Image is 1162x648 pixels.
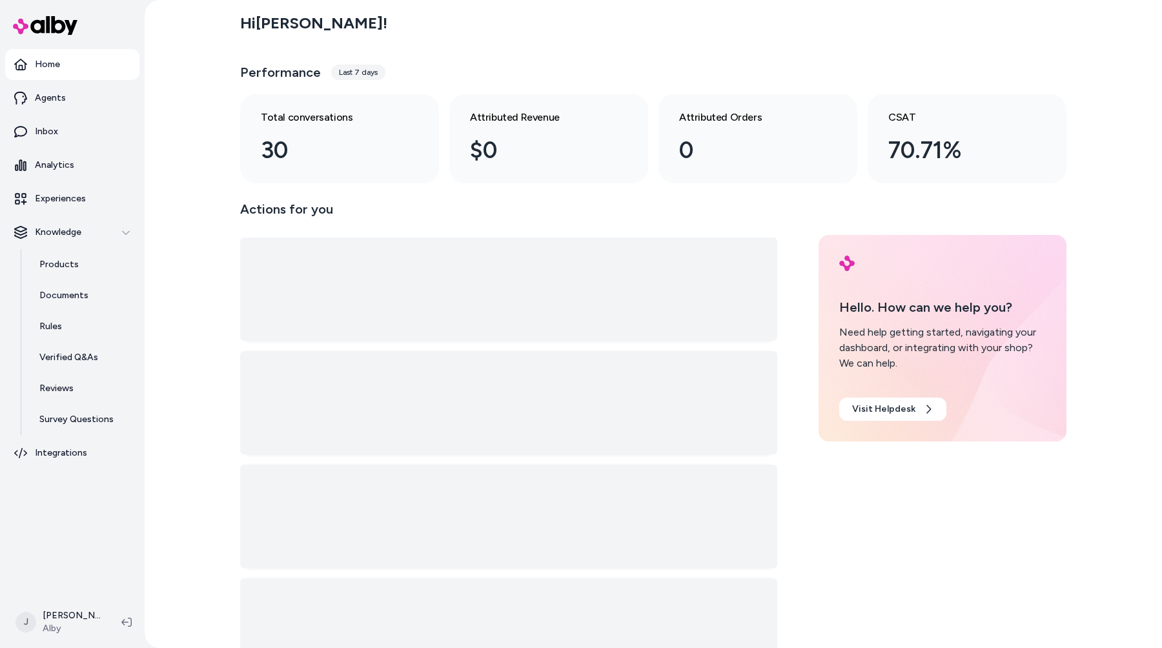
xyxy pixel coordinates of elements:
h3: Attributed Orders [679,110,816,125]
div: $0 [470,133,607,168]
p: Experiences [35,192,86,205]
a: Attributed Orders 0 [658,94,857,183]
span: J [15,612,36,633]
a: Verified Q&As [26,342,139,373]
a: Experiences [5,183,139,214]
a: Analytics [5,150,139,181]
p: Rules [39,320,62,333]
a: Documents [26,280,139,311]
a: Rules [26,311,139,342]
a: Reviews [26,373,139,404]
div: 0 [679,133,816,168]
p: Analytics [35,159,74,172]
a: Home [5,49,139,80]
a: Total conversations 30 [240,94,439,183]
p: Integrations [35,447,87,460]
a: Agents [5,83,139,114]
p: Knowledge [35,226,81,239]
h3: Total conversations [261,110,398,125]
img: alby Logo [839,256,855,271]
a: Survey Questions [26,404,139,435]
div: 70.71% [888,133,1025,168]
img: alby Logo [13,16,77,35]
p: Inbox [35,125,58,138]
h3: Performance [240,63,321,81]
div: Last 7 days [331,65,385,80]
span: Alby [43,622,101,635]
p: Documents [39,289,88,302]
a: Inbox [5,116,139,147]
p: Products [39,258,79,271]
p: Actions for you [240,199,777,230]
button: J[PERSON_NAME]Alby [8,602,111,643]
a: Integrations [5,438,139,469]
p: Agents [35,92,66,105]
p: Reviews [39,382,74,395]
div: 30 [261,133,398,168]
h3: Attributed Revenue [470,110,607,125]
p: Survey Questions [39,413,114,426]
a: CSAT 70.71% [868,94,1066,183]
button: Knowledge [5,217,139,248]
h3: CSAT [888,110,1025,125]
p: Home [35,58,60,71]
a: Attributed Revenue $0 [449,94,648,183]
h2: Hi [PERSON_NAME] ! [240,14,387,33]
p: [PERSON_NAME] [43,609,101,622]
a: Products [26,249,139,280]
div: Need help getting started, navigating your dashboard, or integrating with your shop? We can help. [839,325,1046,371]
a: Visit Helpdesk [839,398,946,421]
p: Verified Q&As [39,351,98,364]
p: Hello. How can we help you? [839,298,1046,317]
